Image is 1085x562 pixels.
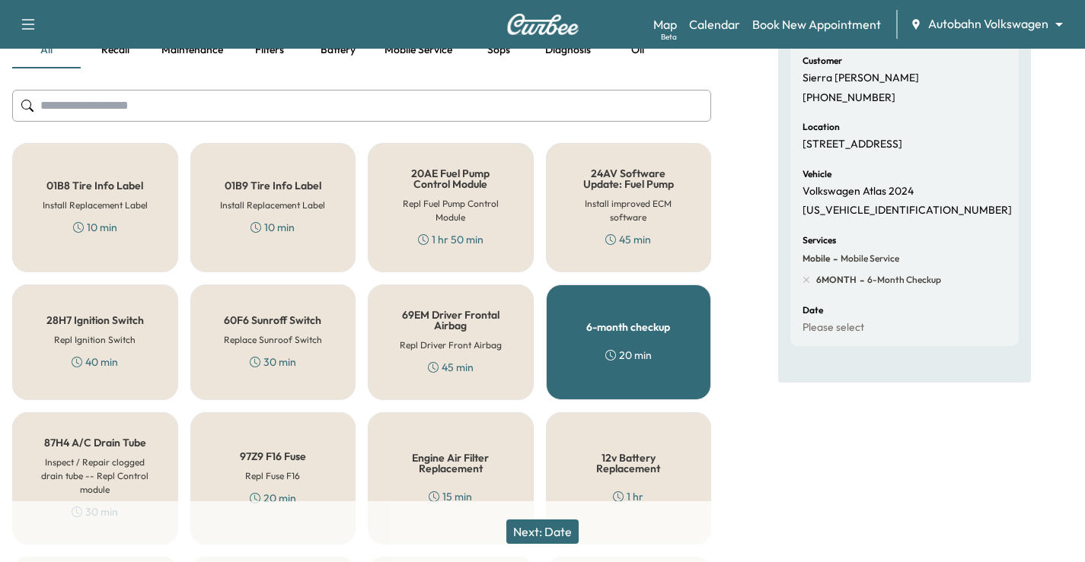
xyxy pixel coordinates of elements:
div: 1 hr [613,489,643,504]
div: 20 min [605,348,652,363]
button: Diagnosis [533,32,603,68]
h5: 24AV Software Update: Fuel Pump [571,168,687,189]
button: Battery [304,32,372,68]
h5: 97Z9 F16 Fuse [240,451,306,462]
span: 6MONTH [816,274,857,286]
h5: 87H4 A/C Drain Tube [44,437,146,448]
h6: Repl Fuse F16 [245,469,300,483]
button: Oil [603,32,672,68]
span: - [830,251,838,266]
h5: 12v Battery Replacement [571,452,687,474]
h6: Customer [803,56,842,65]
img: Curbee Logo [506,14,579,35]
div: 20 min [250,491,296,506]
button: Filters [235,32,304,68]
div: 40 min [72,354,118,370]
h5: 20AE Fuel Pump Control Module [393,168,509,189]
h6: Install Replacement Label [220,198,325,212]
h6: Replace Sunroof Switch [224,333,322,347]
p: Volkswagen Atlas 2024 [803,185,914,198]
p: [STREET_ADDRESS] [803,138,902,151]
p: [PHONE_NUMBER] [803,91,895,105]
h5: 28H7 Ignition Switch [46,315,144,325]
div: 15 min [429,489,472,504]
div: basic tabs example [12,32,711,68]
p: Please select [803,321,864,335]
button: all [12,32,81,68]
a: Calendar [689,15,740,33]
h6: Install Replacement Label [43,198,148,212]
h6: Vehicle [803,170,831,179]
h6: Repl Driver Front Airbag [400,338,502,352]
div: 30 min [250,354,296,370]
h6: Services [803,236,836,245]
h5: 6-month checkup [586,322,670,332]
button: Sops [464,32,533,68]
h5: 60F6 Sunroff Switch [224,315,321,325]
h5: 01B9 Tire Info Label [225,180,321,191]
h5: 69EM Driver Frontal Airbag [393,310,509,331]
h6: Install improved ECM software [571,197,687,224]
h5: 01B8 Tire Info Label [46,180,143,191]
button: Maintenance [149,32,235,68]
button: Mobile service [372,32,464,68]
span: Mobile Service [838,252,899,265]
div: 10 min [73,220,117,235]
a: MapBeta [653,15,677,33]
div: 45 min [428,360,474,375]
h6: Repl Fuel Pump Control Module [393,197,509,224]
div: Beta [661,31,677,43]
span: 6-month checkup [864,274,941,286]
h5: Engine Air Filter Replacement [393,452,509,474]
a: Book New Appointment [752,15,881,33]
span: Autobahn Volkswagen [928,15,1048,33]
button: Recall [81,32,149,68]
h6: Repl Ignition Switch [54,333,136,347]
button: Next: Date [506,519,579,544]
h6: Inspect / Repair clogged drain tube -- Repl Control module [37,456,153,497]
h6: Location [803,122,840,132]
div: 1 hr 50 min [418,232,483,247]
span: - [857,272,864,287]
p: Sierra [PERSON_NAME] [803,71,919,85]
p: [US_VEHICLE_IDENTIFICATION_NUMBER] [803,204,1012,217]
div: 45 min [605,232,651,247]
span: Mobile [803,252,830,265]
div: 10 min [251,220,295,235]
h6: Date [803,306,823,315]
